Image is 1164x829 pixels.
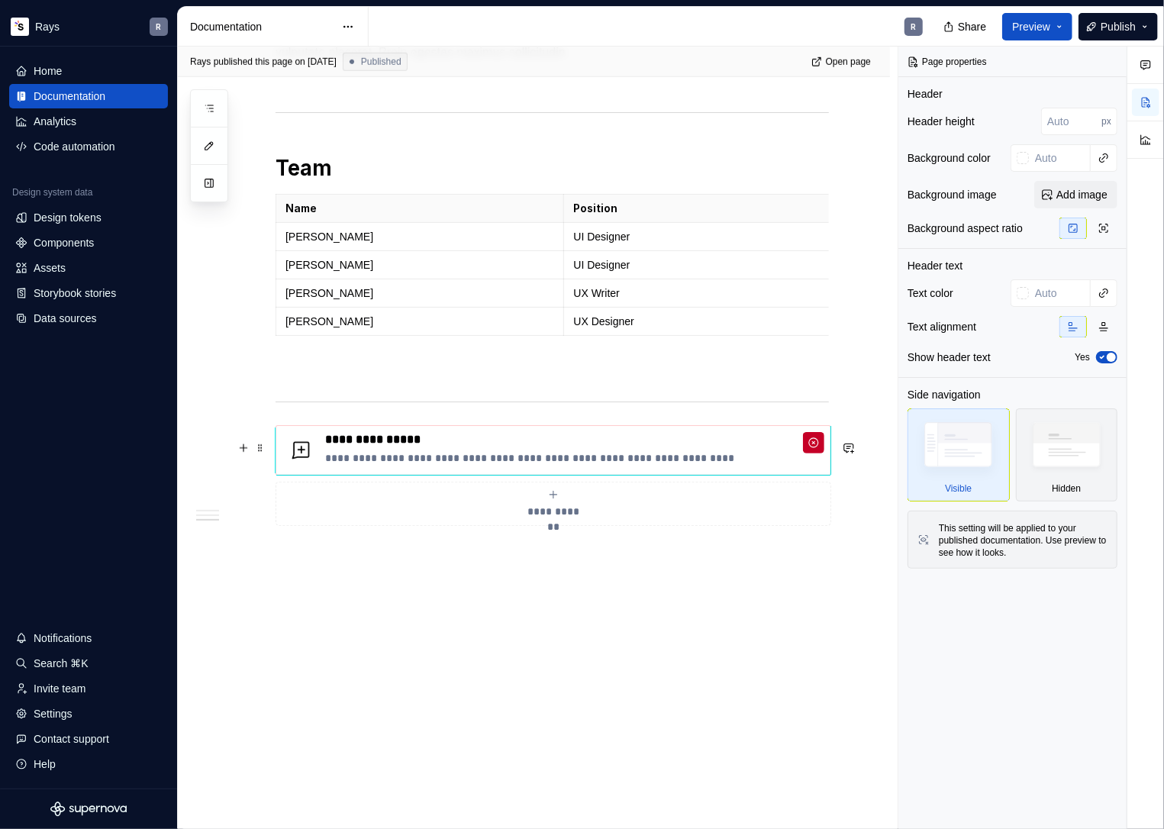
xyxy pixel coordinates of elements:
[1034,181,1117,208] button: Add image
[1041,108,1101,135] input: Auto
[945,482,972,495] div: Visible
[908,114,975,129] div: Header height
[34,260,66,276] div: Assets
[1029,144,1091,172] input: Auto
[9,626,168,650] button: Notifications
[1029,279,1091,307] input: Auto
[9,84,168,108] a: Documentation
[958,19,986,34] span: Share
[156,21,162,33] div: R
[9,134,168,159] a: Code automation
[9,59,168,83] a: Home
[35,19,60,34] div: Rays
[9,727,168,751] button: Contact support
[34,311,96,326] div: Data sources
[9,256,168,280] a: Assets
[9,231,168,255] a: Components
[190,56,211,68] span: Rays
[34,631,92,646] div: Notifications
[282,432,319,469] img: 96db348a-5d78-4537-9d8d-ba70b2ef95b4.png
[34,706,73,721] div: Settings
[807,51,878,73] a: Open page
[214,56,337,68] div: published this page on [DATE]
[34,114,76,129] div: Analytics
[11,18,29,36] img: 6d3517f2-c9be-42ef-a17d-43333b4a1852.png
[573,229,843,244] p: UI Designer
[34,285,116,301] div: Storybook stories
[3,10,174,43] button: RaysR
[9,676,168,701] a: Invite team
[34,210,102,225] div: Design tokens
[908,319,976,334] div: Text alignment
[285,285,554,301] p: [PERSON_NAME]
[9,702,168,726] a: Settings
[1052,482,1081,495] div: Hidden
[34,139,115,154] div: Code automation
[34,731,109,747] div: Contact support
[939,522,1108,559] div: This setting will be applied to your published documentation. Use preview to see how it looks.
[908,221,1023,236] div: Background aspect ratio
[573,314,843,329] p: UX Designer
[285,201,554,216] p: Name
[285,257,554,273] p: [PERSON_NAME]
[573,257,843,273] p: UI Designer
[908,258,962,273] div: Header text
[9,205,168,230] a: Design tokens
[34,63,62,79] div: Home
[1002,13,1072,40] button: Preview
[908,285,953,301] div: Text color
[1075,351,1090,363] label: Yes
[1101,115,1111,127] p: px
[276,154,829,182] h1: Team
[9,109,168,134] a: Analytics
[826,56,871,68] span: Open page
[936,13,996,40] button: Share
[190,19,334,34] div: Documentation
[908,150,991,166] div: Background color
[1079,13,1158,40] button: Publish
[1016,408,1118,502] div: Hidden
[573,285,843,301] p: UX Writer
[9,651,168,676] button: Search ⌘K
[34,681,85,696] div: Invite team
[573,201,843,216] p: Position
[908,86,943,102] div: Header
[12,186,92,198] div: Design system data
[908,408,1010,502] div: Visible
[50,802,127,817] svg: Supernova Logo
[361,56,401,68] span: Published
[911,21,917,33] div: R
[1012,19,1050,34] span: Preview
[34,89,105,104] div: Documentation
[34,235,94,250] div: Components
[908,187,997,202] div: Background image
[34,656,89,671] div: Search ⌘K
[1056,187,1108,202] span: Add image
[1101,19,1136,34] span: Publish
[9,306,168,331] a: Data sources
[9,752,168,776] button: Help
[285,314,554,329] p: [PERSON_NAME]
[34,756,56,772] div: Help
[9,281,168,305] a: Storybook stories
[285,229,554,244] p: [PERSON_NAME]
[908,350,991,365] div: Show header text
[908,387,981,402] div: Side navigation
